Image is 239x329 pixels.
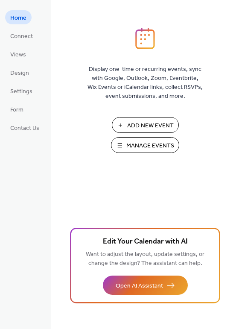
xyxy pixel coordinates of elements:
a: Connect [5,29,38,43]
img: logo_icon.svg [135,28,155,49]
button: Open AI Assistant [103,276,188,295]
span: Want to adjust the layout, update settings, or change the design? The assistant can help. [86,249,204,269]
span: Form [10,106,23,115]
a: Views [5,47,31,61]
a: Home [5,10,32,24]
span: Settings [10,87,32,96]
span: Views [10,50,26,59]
a: Form [5,102,29,116]
button: Add New Event [112,117,179,133]
span: Edit Your Calendar with AI [103,236,188,248]
span: Design [10,69,29,78]
a: Design [5,65,34,79]
span: Manage Events [126,141,174,150]
span: Home [10,14,26,23]
button: Manage Events [111,137,179,153]
span: Contact Us [10,124,39,133]
span: Open AI Assistant [116,282,163,291]
span: Add New Event [127,121,174,130]
a: Contact Us [5,120,44,135]
a: Settings [5,84,38,98]
span: Connect [10,32,33,41]
span: Display one-time or recurring events, sync with Google, Outlook, Zoom, Eventbrite, Wix Events or ... [87,65,203,101]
